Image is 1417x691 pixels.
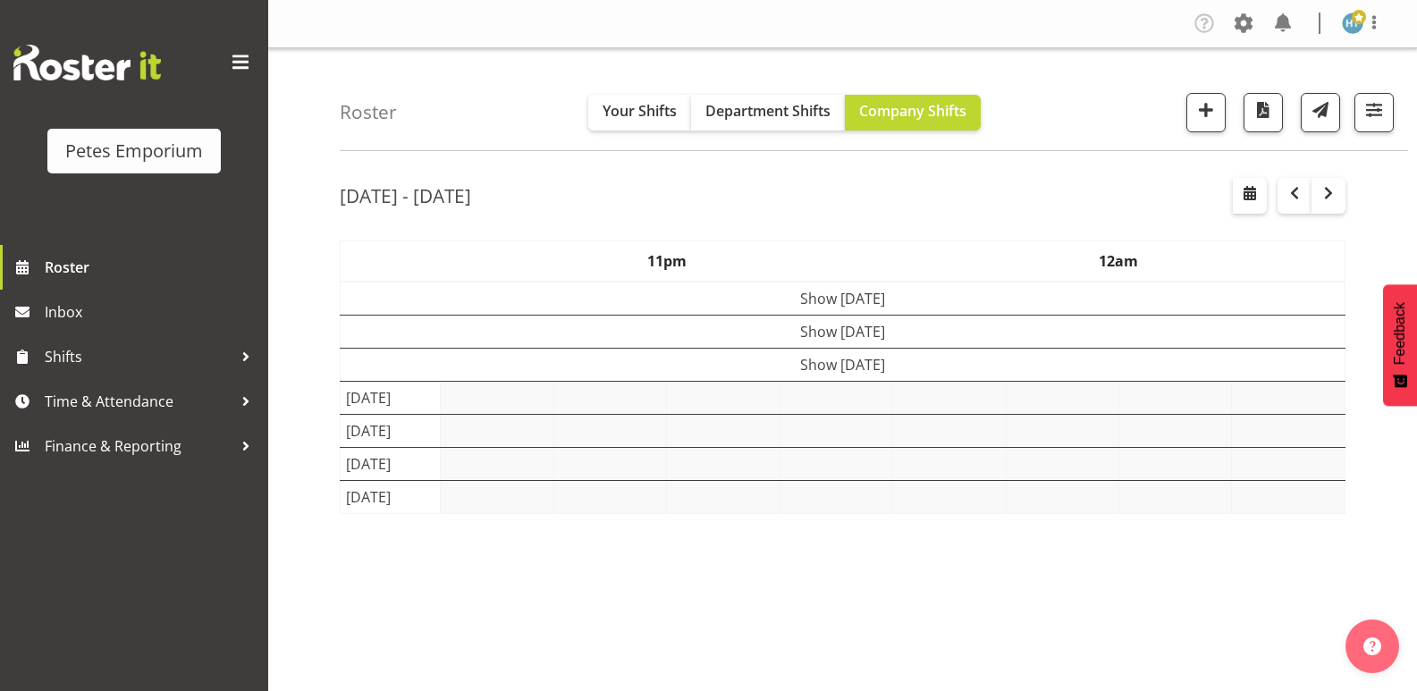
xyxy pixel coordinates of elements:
[340,184,471,207] h2: [DATE] - [DATE]
[1342,13,1363,34] img: helena-tomlin701.jpg
[1383,284,1417,406] button: Feedback - Show survey
[45,299,259,325] span: Inbox
[603,101,677,121] span: Your Shifts
[845,95,981,131] button: Company Shifts
[1354,93,1394,132] button: Filter Shifts
[341,480,441,513] td: [DATE]
[1244,93,1283,132] button: Download a PDF of the roster according to the set date range.
[65,138,203,164] div: Petes Emporium
[588,95,691,131] button: Your Shifts
[1186,93,1226,132] button: Add a new shift
[341,414,441,447] td: [DATE]
[45,254,259,281] span: Roster
[341,282,1345,316] td: Show [DATE]
[691,95,845,131] button: Department Shifts
[441,240,893,282] th: 11pm
[1392,302,1408,365] span: Feedback
[340,102,397,122] h4: Roster
[341,315,1345,348] td: Show [DATE]
[13,45,161,80] img: Rosterit website logo
[1233,178,1267,214] button: Select a specific date within the roster.
[45,343,232,370] span: Shifts
[341,447,441,480] td: [DATE]
[705,101,831,121] span: Department Shifts
[893,240,1345,282] th: 12am
[45,433,232,459] span: Finance & Reporting
[1301,93,1340,132] button: Send a list of all shifts for the selected filtered period to all rostered employees.
[859,101,966,121] span: Company Shifts
[1363,637,1381,655] img: help-xxl-2.png
[341,381,441,414] td: [DATE]
[45,388,232,415] span: Time & Attendance
[341,348,1345,381] td: Show [DATE]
